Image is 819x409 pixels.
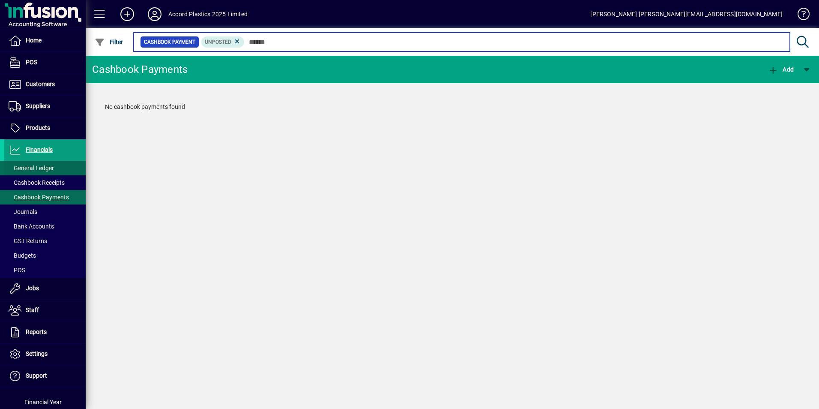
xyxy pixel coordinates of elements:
[4,190,86,204] a: Cashbook Payments
[114,6,141,22] button: Add
[766,62,796,77] button: Add
[4,300,86,321] a: Staff
[9,223,54,230] span: Bank Accounts
[26,59,37,66] span: POS
[26,350,48,357] span: Settings
[9,179,65,186] span: Cashbook Receipts
[92,63,188,76] div: Cashbook Payments
[168,7,248,21] div: Accord Plastics 2025 Limited
[4,117,86,139] a: Products
[26,102,50,109] span: Suppliers
[205,39,231,45] span: Unposted
[26,37,42,44] span: Home
[4,343,86,365] a: Settings
[9,194,69,201] span: Cashbook Payments
[26,328,47,335] span: Reports
[4,74,86,95] a: Customers
[96,94,808,120] div: No cashbook payments found
[26,81,55,87] span: Customers
[4,96,86,117] a: Suppliers
[9,238,47,244] span: GST Returns
[26,307,39,313] span: Staff
[9,267,25,274] span: POS
[4,234,86,248] a: GST Returns
[26,146,53,153] span: Financials
[590,7,783,21] div: [PERSON_NAME] [PERSON_NAME][EMAIL_ADDRESS][DOMAIN_NAME]
[95,39,123,45] span: Filter
[144,38,195,46] span: Cashbook Payment
[24,399,62,406] span: Financial Year
[201,36,245,48] mat-chip: Transaction status: Unposted
[4,263,86,277] a: POS
[791,2,808,30] a: Knowledge Base
[4,204,86,219] a: Journals
[4,278,86,299] a: Jobs
[9,252,36,259] span: Budgets
[26,372,47,379] span: Support
[26,285,39,292] span: Jobs
[4,248,86,263] a: Budgets
[4,219,86,234] a: Bank Accounts
[93,34,126,50] button: Filter
[4,175,86,190] a: Cashbook Receipts
[9,208,37,215] span: Journals
[26,124,50,131] span: Products
[4,161,86,175] a: General Ledger
[4,30,86,51] a: Home
[9,165,54,171] span: General Ledger
[141,6,168,22] button: Profile
[768,66,794,73] span: Add
[4,52,86,73] a: POS
[4,322,86,343] a: Reports
[4,365,86,387] a: Support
